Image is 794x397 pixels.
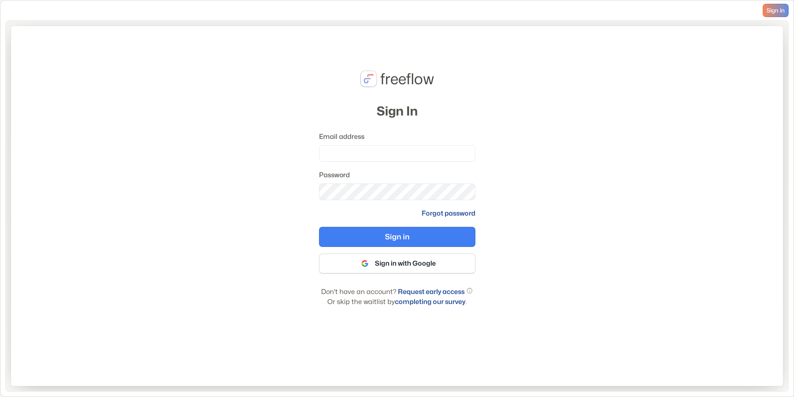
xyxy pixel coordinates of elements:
[380,68,434,90] p: freeflow
[395,298,465,306] a: completing our survey
[319,170,470,180] label: Password
[319,227,475,247] button: Sign in
[766,7,785,14] span: Sign in
[319,287,475,307] p: Don't have an account? Or skip the waitlist by .
[763,4,789,17] a: Sign in
[319,254,475,274] button: Sign in with Google
[398,288,465,296] a: Request early access
[319,132,470,142] label: Email address
[422,209,475,219] a: Forgot password
[377,103,418,118] h2: Sign In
